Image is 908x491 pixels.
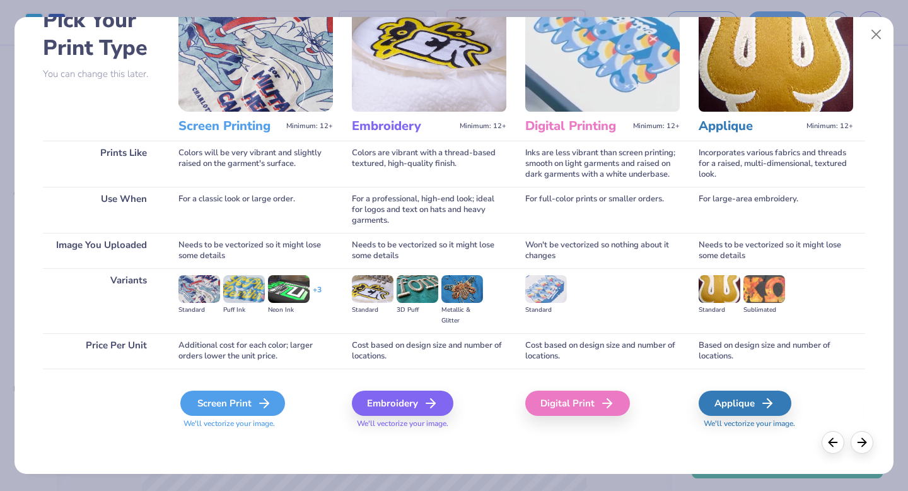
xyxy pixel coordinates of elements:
div: Puff Ink [223,305,265,316]
img: Standard [525,275,567,303]
div: Needs to be vectorized so it might lose some details [178,233,333,268]
div: Price Per Unit [43,333,160,369]
div: Won't be vectorized so nothing about it changes [525,233,680,268]
span: We'll vectorize your image. [699,418,853,429]
span: We'll vectorize your image. [352,418,506,429]
img: Puff Ink [223,275,265,303]
div: Based on design size and number of locations. [699,333,853,369]
img: Metallic & Glitter [441,275,483,303]
div: Applique [699,391,791,416]
div: For large-area embroidery. [699,187,853,233]
div: For full-color prints or smaller orders. [525,187,680,233]
div: Prints Like [43,141,160,187]
span: Minimum: 12+ [286,122,333,131]
div: Image You Uploaded [43,233,160,268]
div: 3D Puff [397,305,438,316]
img: Sublimated [743,275,785,303]
div: Neon Ink [268,305,310,316]
div: Embroidery [352,391,453,416]
div: For a classic look or large order. [178,187,333,233]
div: Sublimated [743,305,785,316]
div: Screen Print [180,391,285,416]
h3: Applique [699,118,801,134]
div: Variants [43,268,160,333]
img: Standard [352,275,393,303]
div: Needs to be vectorized so it might lose some details [699,233,853,268]
span: Minimum: 12+ [633,122,680,131]
div: Additional cost for each color; larger orders lower the unit price. [178,333,333,369]
div: Use When [43,187,160,233]
div: Metallic & Glitter [441,305,483,326]
img: Standard [699,275,740,303]
div: Inks are less vibrant than screen printing; smooth on light garments and raised on dark garments ... [525,141,680,187]
button: Close [864,23,888,47]
div: Standard [699,305,740,316]
div: + 3 [313,285,322,306]
div: Cost based on design size and number of locations. [525,333,680,369]
h3: Screen Printing [178,118,281,134]
h2: Pick Your Print Type [43,6,160,62]
div: For a professional, high-end look; ideal for logos and text on hats and heavy garments. [352,187,506,233]
div: Needs to be vectorized so it might lose some details [352,233,506,268]
img: 3D Puff [397,275,438,303]
span: Minimum: 12+ [806,122,853,131]
div: Incorporates various fabrics and threads for a raised, multi-dimensional, textured look. [699,141,853,187]
p: You can change this later. [43,69,160,80]
span: We'll vectorize your image. [178,418,333,429]
h3: Digital Printing [525,118,628,134]
img: Neon Ink [268,275,310,303]
div: Standard [352,305,393,316]
div: Colors are vibrant with a thread-based textured, high-quality finish. [352,141,506,187]
h3: Embroidery [352,118,455,134]
span: Minimum: 12+ [460,122,506,131]
div: Standard [525,305,567,316]
div: Standard [178,305,220,316]
div: Digital Print [525,391,630,416]
div: Colors will be very vibrant and slightly raised on the garment's surface. [178,141,333,187]
img: Standard [178,275,220,303]
div: Cost based on design size and number of locations. [352,333,506,369]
